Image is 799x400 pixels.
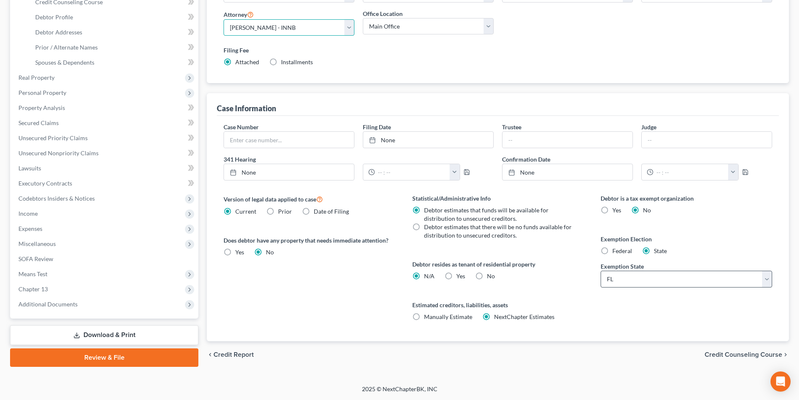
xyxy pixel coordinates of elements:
span: Credit Counseling Course [705,351,782,358]
a: Unsecured Nonpriority Claims [12,146,198,161]
span: Yes [612,207,621,214]
span: Codebtors Insiders & Notices [18,195,95,202]
span: Debtor estimates that funds will be available for distribution to unsecured creditors. [424,207,549,222]
label: Trustee [502,123,521,131]
span: Unsecured Priority Claims [18,134,88,141]
label: Version of legal data applied to case [224,194,395,204]
span: Debtor estimates that there will be no funds available for distribution to unsecured creditors. [424,223,572,239]
span: Property Analysis [18,104,65,111]
label: Debtor is a tax exempt organization [601,194,772,203]
span: Debtor Profile [35,13,73,21]
button: Credit Counseling Course chevron_right [705,351,789,358]
a: Spouses & Dependents [29,55,198,70]
span: SOFA Review [18,255,53,262]
a: Debtor Addresses [29,25,198,40]
span: Income [18,210,38,217]
label: Judge [641,123,656,131]
label: Debtor resides as tenant of residential property [412,260,584,269]
a: Secured Claims [12,115,198,131]
span: Debtor Addresses [35,29,82,36]
span: Means Test [18,270,47,277]
input: -- : -- [375,164,450,180]
a: None [502,164,632,180]
span: Federal [612,247,632,254]
label: Exemption Election [601,235,772,243]
span: Date of Filing [314,208,349,215]
span: Yes [235,248,244,256]
span: Miscellaneous [18,240,56,247]
label: Estimated creditors, liabilities, assets [412,301,584,309]
div: Open Intercom Messenger [770,371,791,392]
span: Personal Property [18,89,66,96]
span: Chapter 13 [18,285,48,293]
input: -- [642,132,772,148]
span: Lawsuits [18,165,41,172]
i: chevron_left [207,351,213,358]
a: SOFA Review [12,251,198,267]
input: -- [502,132,632,148]
span: N/A [424,272,435,280]
span: Spouses & Dependents [35,59,94,66]
a: Unsecured Priority Claims [12,131,198,146]
label: Exemption State [601,262,644,271]
span: Installments [281,58,313,65]
span: Real Property [18,74,55,81]
span: Credit Report [213,351,254,358]
span: Expenses [18,225,42,232]
label: Filing Date [363,123,391,131]
span: NextChapter Estimates [494,313,554,320]
a: Review & File [10,348,198,367]
label: Office Location [363,9,403,18]
span: Additional Documents [18,301,78,308]
div: Case Information [217,103,276,113]
label: 341 Hearing [219,155,498,164]
span: Unsecured Nonpriority Claims [18,149,99,157]
a: Lawsuits [12,161,198,176]
a: Prior / Alternate Names [29,40,198,55]
span: Current [235,208,256,215]
span: No [643,207,651,214]
span: Yes [456,272,465,280]
span: Executory Contracts [18,180,72,187]
a: None [224,164,354,180]
span: Manually Estimate [424,313,472,320]
span: Attached [235,58,259,65]
span: No [266,248,274,256]
button: chevron_left Credit Report [207,351,254,358]
span: Secured Claims [18,119,59,126]
span: State [654,247,667,254]
label: Confirmation Date [498,155,776,164]
span: Prior / Alternate Names [35,44,98,51]
a: Debtor Profile [29,10,198,25]
label: Filing Fee [224,46,772,55]
a: None [363,132,493,148]
label: Case Number [224,123,259,131]
a: Executory Contracts [12,176,198,191]
a: Property Analysis [12,100,198,115]
label: Statistical/Administrative Info [412,194,584,203]
input: -- : -- [653,164,729,180]
span: No [487,272,495,280]
label: Attorney [224,9,254,19]
i: chevron_right [782,351,789,358]
label: Does debtor have any property that needs immediate attention? [224,236,395,245]
span: Prior [278,208,292,215]
a: Download & Print [10,325,198,345]
input: Enter case number... [224,132,354,148]
div: 2025 © NextChapterBK, INC [161,385,639,400]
